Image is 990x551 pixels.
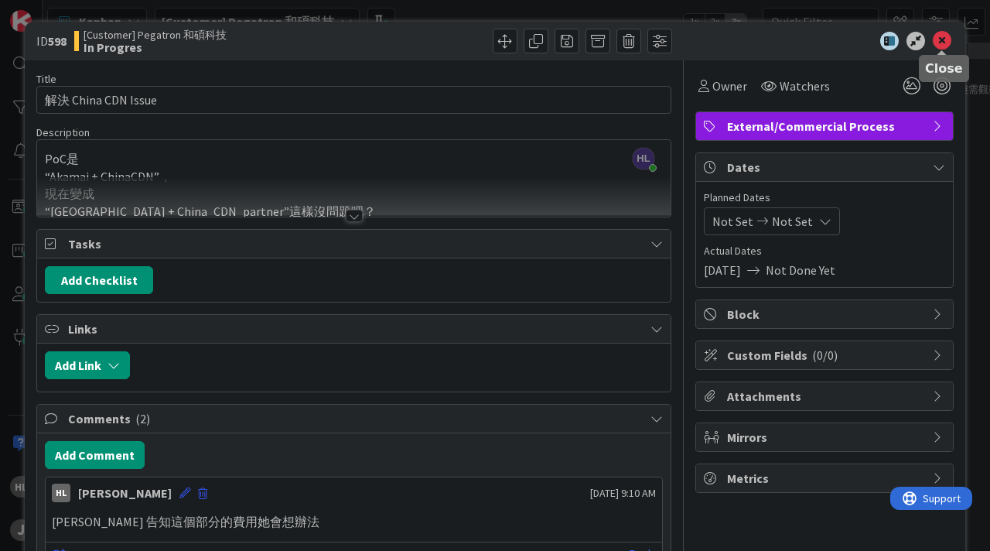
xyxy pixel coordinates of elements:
[727,428,925,447] span: Mirrors
[727,387,925,406] span: Attachments
[772,212,813,231] span: Not Set
[704,261,741,279] span: [DATE]
[36,125,90,139] span: Description
[45,441,145,469] button: Add Comment
[727,158,925,176] span: Dates
[68,320,643,338] span: Links
[68,409,643,428] span: Comments
[52,513,656,531] p: [PERSON_NAME] 告知這個部分的費用她會想辦法
[36,86,671,114] input: type card name here...
[45,150,663,168] p: PoC是
[925,61,963,76] h5: Close
[590,485,656,501] span: [DATE] 9:10 AM
[32,2,70,21] span: Support
[727,346,925,364] span: Custom Fields
[48,33,67,49] b: 598
[704,190,945,206] span: Planned Dates
[52,484,70,502] div: HL
[84,41,227,53] b: In Progres
[135,411,150,426] span: ( 2 )
[36,32,67,50] span: ID
[712,77,747,95] span: Owner
[45,266,153,294] button: Add Checklist
[727,469,925,488] span: Metrics
[780,77,830,95] span: Watchers
[712,212,753,231] span: Not Set
[704,243,945,259] span: Actual Dates
[45,351,130,379] button: Add Link
[36,72,56,86] label: Title
[812,347,838,363] span: ( 0/0 )
[727,305,925,323] span: Block
[766,261,835,279] span: Not Done Yet
[78,484,172,502] div: [PERSON_NAME]
[633,148,654,169] span: HL
[727,117,925,135] span: External/Commercial Process
[84,29,227,41] span: [Customer] Pegatron 和碩科技
[68,234,643,253] span: Tasks
[45,168,663,186] p: “Akamai + ChinaCDN”，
